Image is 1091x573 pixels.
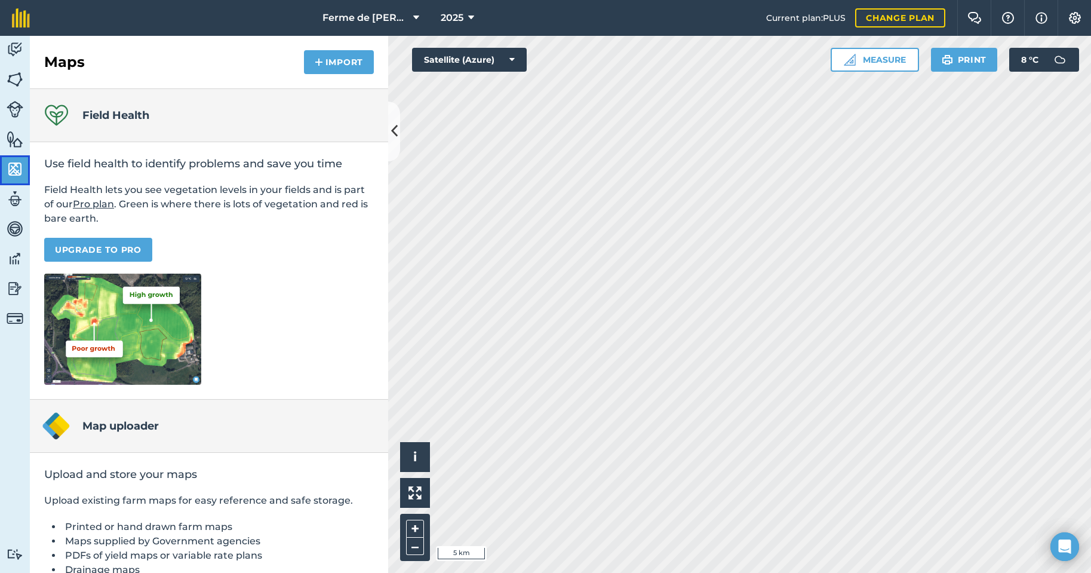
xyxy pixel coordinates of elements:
[7,41,23,59] img: svg+xml;base64,PD94bWwgdmVyc2lvbj0iMS4wIiBlbmNvZGluZz0idXRmLTgiPz4KPCEtLSBHZW5lcmF0b3I6IEFkb2JlIE...
[7,71,23,88] img: svg+xml;base64,PHN2ZyB4bWxucz0iaHR0cDovL3d3dy53My5vcmcvMjAwMC9zdmciIHdpZHRoPSI1NiIgaGVpZ2h0PSI2MC...
[766,11,846,24] span: Current plan : PLUS
[82,107,149,124] h4: Field Health
[82,418,159,434] h4: Map uploader
[412,48,527,72] button: Satellite (Azure)
[7,250,23,268] img: svg+xml;base64,PD94bWwgdmVyc2lvbj0iMS4wIiBlbmNvZGluZz0idXRmLTgiPz4KPCEtLSBHZW5lcmF0b3I6IEFkb2JlIE...
[44,494,374,508] p: Upload existing farm maps for easy reference and safe storage.
[400,442,430,472] button: i
[322,11,408,25] span: Ferme de [PERSON_NAME]
[942,53,953,67] img: svg+xml;base64,PHN2ZyB4bWxucz0iaHR0cDovL3d3dy53My5vcmcvMjAwMC9zdmciIHdpZHRoPSIxOSIgaGVpZ2h0PSIyNC...
[44,157,374,171] h2: Use field health to identify problems and save you time
[406,538,424,555] button: –
[44,53,85,72] h2: Maps
[7,280,23,298] img: svg+xml;base64,PD94bWwgdmVyc2lvbj0iMS4wIiBlbmNvZGluZz0idXRmLTgiPz4KPCEtLSBHZW5lcmF0b3I6IEFkb2JlIE...
[44,467,374,482] h2: Upload and store your maps
[1035,11,1047,25] img: svg+xml;base64,PHN2ZyB4bWxucz0iaHR0cDovL3d3dy53My5vcmcvMjAwMC9zdmciIHdpZHRoPSIxNyIgaGVpZ2h0PSIxNy...
[73,198,114,210] a: Pro plan
[7,220,23,238] img: svg+xml;base64,PD94bWwgdmVyc2lvbj0iMS4wIiBlbmNvZGluZz0idXRmLTgiPz4KPCEtLSBHZW5lcmF0b3I6IEFkb2JlIE...
[831,48,919,72] button: Measure
[62,534,374,549] li: Maps supplied by Government agencies
[7,160,23,178] img: svg+xml;base64,PHN2ZyB4bWxucz0iaHR0cDovL3d3dy53My5vcmcvMjAwMC9zdmciIHdpZHRoPSI1NiIgaGVpZ2h0PSI2MC...
[7,310,23,327] img: svg+xml;base64,PD94bWwgdmVyc2lvbj0iMS4wIiBlbmNvZGluZz0idXRmLTgiPz4KPCEtLSBHZW5lcmF0b3I6IEFkb2JlIE...
[7,101,23,118] img: svg+xml;base64,PD94bWwgdmVyc2lvbj0iMS4wIiBlbmNvZGluZz0idXRmLTgiPz4KPCEtLSBHZW5lcmF0b3I6IEFkb2JlIE...
[413,449,417,464] span: i
[44,183,374,226] p: Field Health lets you see vegetation levels in your fields and is part of our . Green is where th...
[408,486,422,500] img: Four arrows, one pointing top left, one top right, one bottom right and the last bottom left
[967,12,982,24] img: Two speech bubbles overlapping with the left bubble in the forefront
[931,48,998,72] button: Print
[1021,48,1038,72] span: 8 ° C
[42,412,70,440] img: Map uploader logo
[1009,48,1079,72] button: 8 °C
[406,520,424,538] button: +
[44,238,152,262] a: Upgrade to Pro
[1050,532,1079,561] div: Open Intercom Messenger
[844,54,856,66] img: Ruler icon
[1001,12,1015,24] img: A question mark icon
[1048,48,1072,72] img: svg+xml;base64,PD94bWwgdmVyc2lvbj0iMS4wIiBlbmNvZGluZz0idXRmLTgiPz4KPCEtLSBHZW5lcmF0b3I6IEFkb2JlIE...
[1068,12,1082,24] img: A cog icon
[315,55,323,69] img: svg+xml;base64,PHN2ZyB4bWxucz0iaHR0cDovL3d3dy53My5vcmcvMjAwMC9zdmciIHdpZHRoPSIxNCIgaGVpZ2h0PSIyNC...
[7,130,23,148] img: svg+xml;base64,PHN2ZyB4bWxucz0iaHR0cDovL3d3dy53My5vcmcvMjAwMC9zdmciIHdpZHRoPSI1NiIgaGVpZ2h0PSI2MC...
[62,520,374,534] li: Printed or hand drawn farm maps
[304,50,374,74] button: Import
[441,11,463,25] span: 2025
[62,549,374,563] li: PDFs of yield maps or variable rate plans
[7,190,23,208] img: svg+xml;base64,PD94bWwgdmVyc2lvbj0iMS4wIiBlbmNvZGluZz0idXRmLTgiPz4KPCEtLSBHZW5lcmF0b3I6IEFkb2JlIE...
[855,8,945,27] a: Change plan
[12,8,30,27] img: fieldmargin Logo
[7,549,23,560] img: svg+xml;base64,PD94bWwgdmVyc2lvbj0iMS4wIiBlbmNvZGluZz0idXRmLTgiPz4KPCEtLSBHZW5lcmF0b3I6IEFkb2JlIE...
